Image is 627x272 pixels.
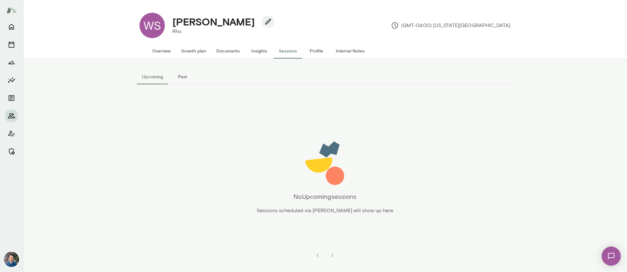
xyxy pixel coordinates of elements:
[147,43,176,59] button: Overview
[172,16,255,28] h4: [PERSON_NAME]
[5,56,18,69] button: Growth Plan
[331,43,370,59] button: Internal Notes
[4,252,19,267] img: Alex Yu
[137,69,168,84] button: Upcoming
[257,207,393,214] p: Sessions scheduled via [PERSON_NAME] will show up here
[6,4,17,16] img: Mento
[245,43,273,59] button: Insights
[5,92,18,104] button: Documents
[211,43,245,59] button: Documents
[137,69,513,84] div: basic tabs example
[5,38,18,51] button: Sessions
[310,249,340,262] nav: pagination navigation
[273,43,302,59] button: Sessions
[391,22,510,29] p: (GMT-04:00) [US_STATE][GEOGRAPHIC_DATA]
[5,20,18,33] button: Home
[139,13,165,38] div: WS
[5,145,18,158] button: Manage
[176,43,211,59] button: Growth plan
[168,69,197,84] button: Past
[293,192,356,202] h6: No Upcoming sessions
[5,127,18,140] button: Client app
[172,28,269,35] p: Rho
[5,109,18,122] button: Members
[302,43,331,59] button: Profile
[137,244,513,262] div: pagination
[5,74,18,87] button: Insights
